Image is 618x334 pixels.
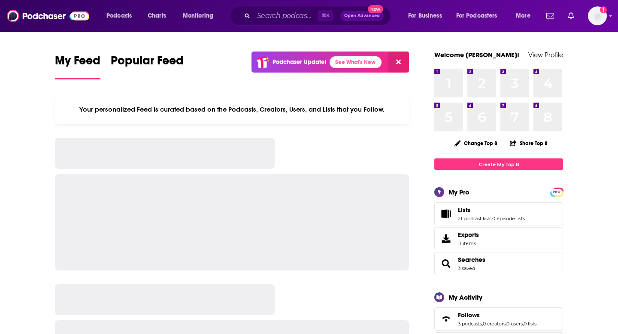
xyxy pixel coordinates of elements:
[254,9,318,23] input: Search podcasts, credits, & more...
[340,11,384,21] button: Open AdvancedNew
[551,188,562,195] a: PRO
[434,227,563,250] a: Exports
[543,9,557,23] a: Show notifications dropdown
[177,9,224,23] button: open menu
[458,231,479,239] span: Exports
[55,53,100,73] span: My Feed
[183,10,213,22] span: Monitoring
[434,202,563,225] span: Lists
[148,10,166,22] span: Charts
[509,135,548,152] button: Share Top 8
[458,265,475,271] a: 3 saved
[238,6,399,26] div: Search podcasts, credits, & more...
[458,206,470,214] span: Lists
[7,8,89,24] img: Podchaser - Follow, Share and Rate Podcasts
[368,5,383,13] span: New
[55,95,409,124] div: Your personalized Feed is curated based on the Podcasts, Creators, Users, and Lists that you Follow.
[588,6,607,25] img: User Profile
[434,307,563,331] span: Follows
[402,9,453,23] button: open menu
[458,256,485,264] a: Searches
[437,313,454,325] a: Follows
[449,138,503,149] button: Change Top 8
[458,206,525,214] a: Lists
[434,158,563,170] a: Create My Top 8
[600,6,607,13] svg: Add a profile image
[142,9,171,23] a: Charts
[524,321,536,327] a: 0 lists
[344,14,380,18] span: Open Advanced
[330,56,382,68] a: See What's New
[588,6,607,25] button: Show profile menu
[516,10,530,22] span: More
[434,51,519,59] a: Welcome [PERSON_NAME]!
[318,10,333,21] span: ⌘ K
[506,321,523,327] a: 0 users
[458,216,491,222] a: 21 podcast lists
[434,252,563,275] span: Searches
[437,233,454,245] span: Exports
[458,311,480,319] span: Follows
[483,321,506,327] a: 0 creators
[448,293,482,301] div: My Activity
[100,9,143,23] button: open menu
[451,9,510,23] button: open menu
[564,9,578,23] a: Show notifications dropdown
[482,321,483,327] span: ,
[448,188,470,196] div: My Pro
[273,58,326,66] p: Podchaser Update!
[111,53,184,79] a: Popular Feed
[111,53,184,73] span: Popular Feed
[491,216,492,222] span: ,
[528,51,563,59] a: View Profile
[523,321,524,327] span: ,
[55,53,100,79] a: My Feed
[458,240,479,246] span: 11 items
[106,10,132,22] span: Podcasts
[506,321,506,327] span: ,
[437,208,454,220] a: Lists
[492,216,525,222] a: 0 episode lists
[510,9,541,23] button: open menu
[456,10,497,22] span: For Podcasters
[588,6,607,25] span: Logged in as megcassidy
[408,10,442,22] span: For Business
[437,258,454,270] a: Searches
[458,311,536,319] a: Follows
[458,321,482,327] a: 3 podcasts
